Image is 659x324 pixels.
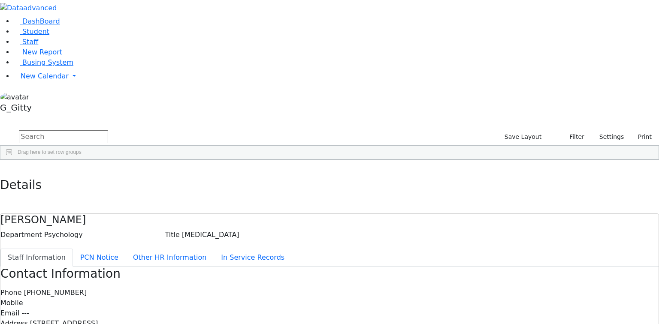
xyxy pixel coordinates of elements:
button: PCN Notice [73,249,126,267]
span: DashBoard [22,17,60,25]
label: Title [165,230,180,240]
button: Print [628,130,656,144]
span: Student [22,27,49,36]
span: Drag here to set row groups [18,149,82,155]
span: Staff [22,38,38,46]
a: New Report [14,48,62,56]
label: Email [0,308,19,318]
button: Save Layout [501,130,545,144]
a: Busing System [14,58,73,66]
label: Department [0,230,42,240]
a: Staff [14,38,38,46]
a: Student [14,27,49,36]
label: Mobile [0,298,23,308]
input: Search [19,130,108,143]
button: Filter [558,130,588,144]
span: [PHONE_NUMBER] [24,288,87,297]
span: [MEDICAL_DATA] [182,231,239,239]
button: Other HR Information [126,249,214,267]
span: Busing System [22,58,73,66]
h3: Contact Information [0,267,659,281]
h4: [PERSON_NAME] [0,214,659,226]
span: Psychology [44,231,83,239]
button: In Service Records [214,249,292,267]
span: New Calendar [21,72,69,80]
span: New Report [22,48,62,56]
label: Phone [0,288,22,298]
a: New Calendar [14,68,659,85]
a: DashBoard [14,17,60,25]
button: Staff Information [0,249,73,267]
span: --- [21,309,29,317]
button: Settings [588,130,628,144]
